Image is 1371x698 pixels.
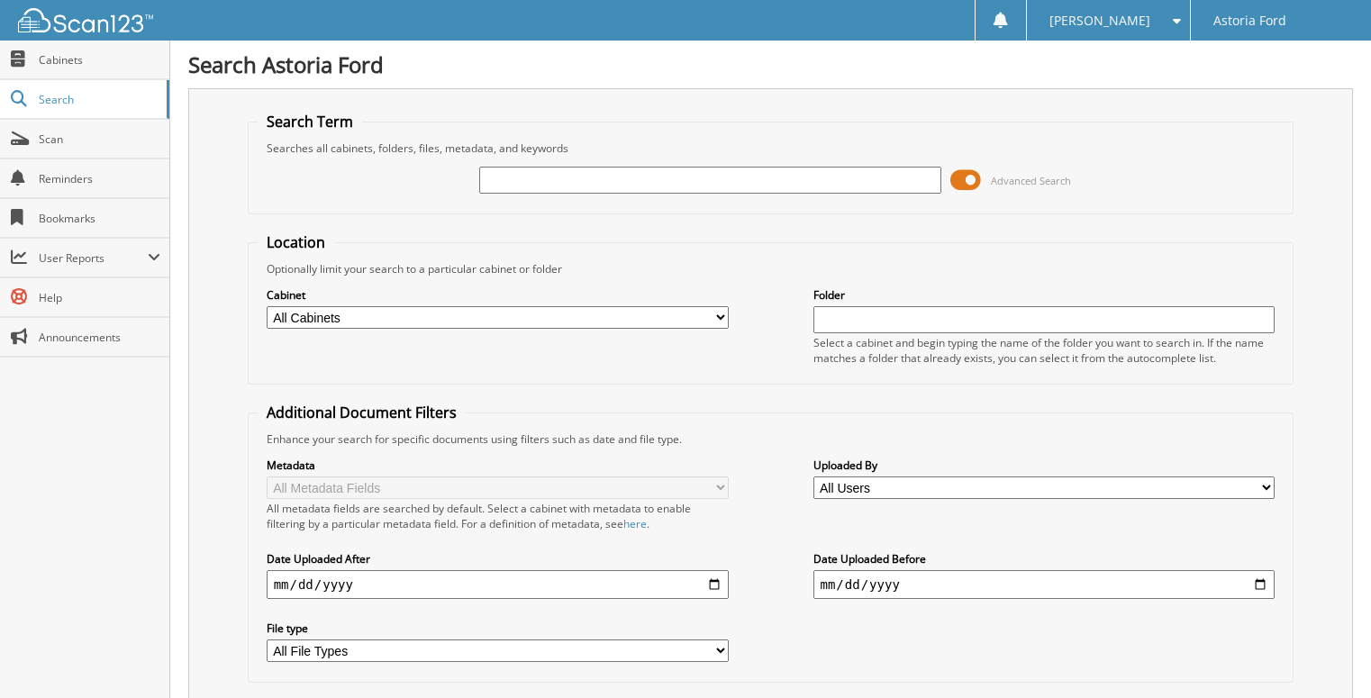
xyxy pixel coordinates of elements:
label: Date Uploaded Before [813,551,1276,567]
label: Cabinet [267,287,729,303]
legend: Search Term [258,112,362,131]
img: scan123-logo-white.svg [18,8,153,32]
div: Enhance your search for specific documents using filters such as date and file type. [258,431,1285,447]
h1: Search Astoria Ford [188,50,1353,79]
legend: Location [258,232,334,252]
span: Scan [39,131,160,147]
span: Announcements [39,330,160,345]
label: Metadata [267,458,729,473]
label: Uploaded By [813,458,1276,473]
div: Select a cabinet and begin typing the name of the folder you want to search in. If the name match... [813,335,1276,366]
label: Folder [813,287,1276,303]
span: Advanced Search [991,174,1071,187]
span: Astoria Ford [1213,15,1286,26]
label: Date Uploaded After [267,551,729,567]
span: Cabinets [39,52,160,68]
span: User Reports [39,250,148,266]
span: [PERSON_NAME] [1049,15,1150,26]
legend: Additional Document Filters [258,403,466,422]
input: start [267,570,729,599]
span: Help [39,290,160,305]
div: Searches all cabinets, folders, files, metadata, and keywords [258,141,1285,156]
label: File type [267,621,729,636]
div: All metadata fields are searched by default. Select a cabinet with metadata to enable filtering b... [267,501,729,531]
div: Optionally limit your search to a particular cabinet or folder [258,261,1285,276]
a: here [623,516,647,531]
input: end [813,570,1276,599]
span: Search [39,92,158,107]
span: Reminders [39,171,160,186]
span: Bookmarks [39,211,160,226]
